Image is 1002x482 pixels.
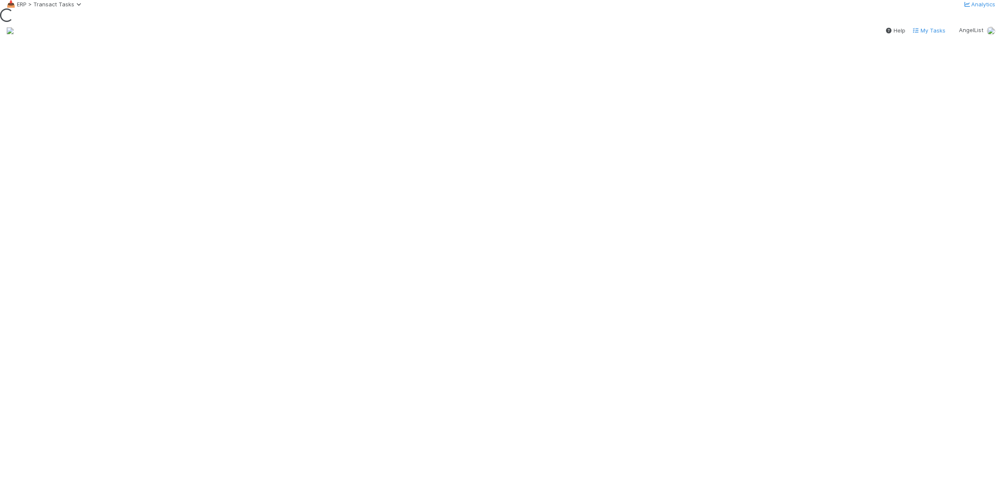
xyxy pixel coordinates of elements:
[17,1,84,8] span: ERP > Transact Tasks
[987,27,995,35] img: avatar_f5fedbe2-3a45-46b0-b9bb-d3935edf1c24.png
[959,27,983,33] span: AngelList
[7,0,15,8] span: 📥
[912,26,945,35] a: My Tasks
[912,27,945,34] span: My Tasks
[885,26,905,35] div: Help
[7,27,14,34] img: logo-inverted-e16ddd16eac7371096b0.svg
[963,1,995,8] a: Analytics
